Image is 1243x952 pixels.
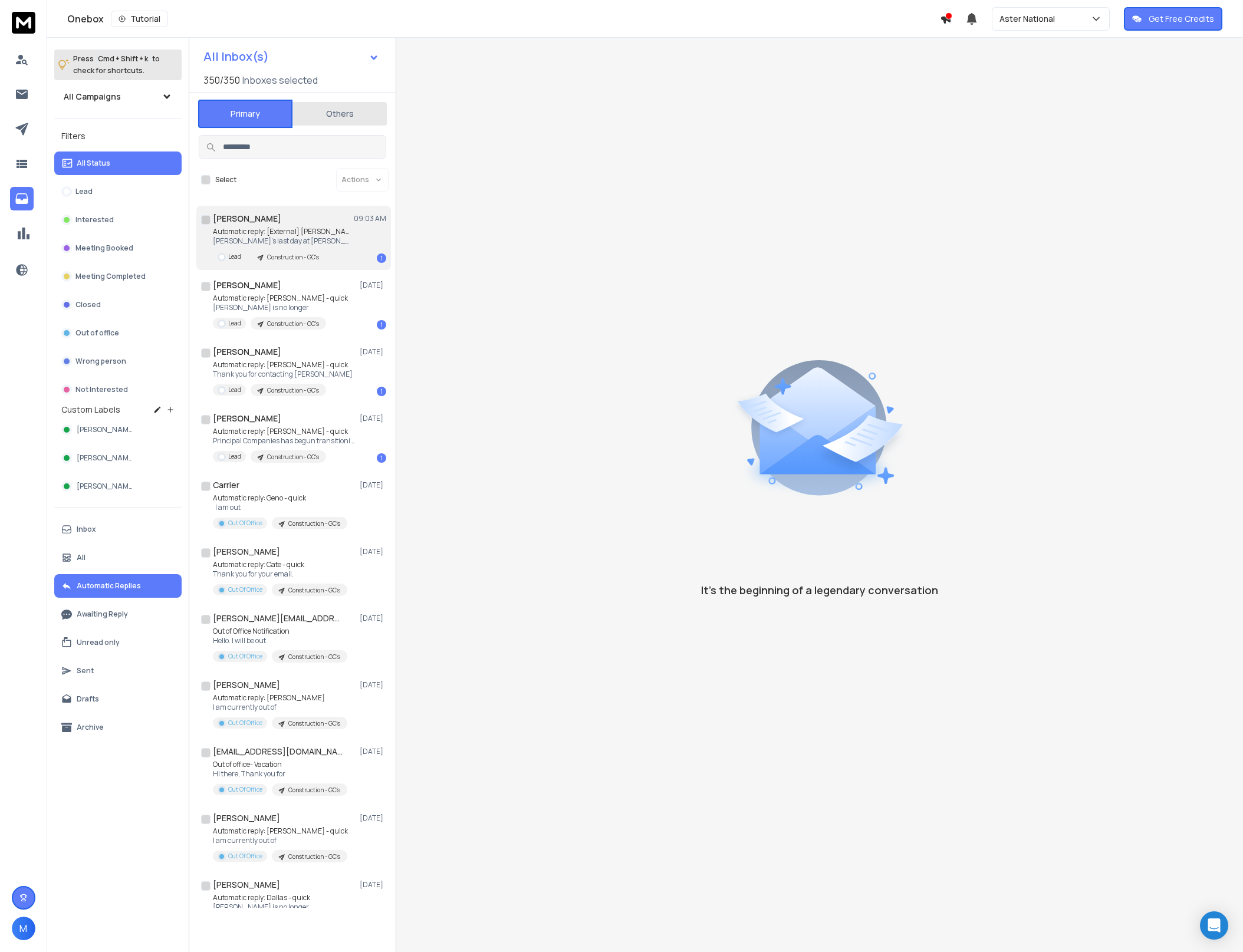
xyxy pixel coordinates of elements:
h1: [PERSON_NAME] [213,546,280,558]
button: Lead [54,180,182,203]
h3: Inboxes selected [242,73,318,87]
p: [DATE] [360,614,386,623]
p: Lead [228,319,241,328]
button: Not Interested [54,378,182,401]
button: Awaiting Reply [54,602,182,626]
button: [PERSON_NAME] [54,418,182,442]
button: Meeting Booked [54,236,182,260]
button: Interested [54,208,182,232]
span: [PERSON_NAME] [77,482,135,491]
button: Wrong person [54,350,182,373]
p: [DATE] [360,813,386,823]
h1: Carrier [213,479,239,491]
p: Construction - GC's [288,852,340,861]
p: Press to check for shortcuts. [73,53,160,77]
p: Get Free Credits [1149,13,1214,25]
h3: Filters [54,128,182,144]
p: Construction - GC's [288,586,340,595]
button: Sent [54,659,182,683]
p: 09:03 AM [354,214,386,223]
div: Onebox [67,11,940,27]
p: Not Interested [75,385,128,394]
p: [DATE] [360,880,386,890]
p: Automatic reply: [PERSON_NAME] - quick [213,427,354,436]
div: 1 [377,453,386,463]
p: Construction - GC's [288,653,340,661]
span: Cmd + Shift + k [96,52,150,65]
h1: [PERSON_NAME] [213,812,280,824]
p: Archive [77,723,104,732]
p: [DATE] [360,547,386,556]
p: I am out [213,503,347,512]
button: All Status [54,151,182,175]
p: [DATE] [360,414,386,423]
p: Lead [228,452,241,461]
p: Unread only [77,638,120,647]
p: Hi there, Thank you for [213,769,347,779]
button: Out of office [54,321,182,345]
button: Get Free Credits [1124,7,1222,31]
p: Out of office [75,328,119,338]
p: Out Of Office [228,719,262,727]
h1: [PERSON_NAME] [213,413,281,424]
div: 1 [377,320,386,330]
p: Wrong person [75,357,126,366]
h1: All Campaigns [64,91,121,103]
button: Drafts [54,687,182,711]
p: Out of Office Notification [213,627,347,636]
div: 1 [377,387,386,396]
p: Construction - GC's [267,453,319,462]
h1: [PERSON_NAME] [213,346,281,358]
p: Construction - GC's [267,253,319,262]
p: Construction - GC's [288,719,340,728]
h1: All Inbox(s) [203,51,269,62]
p: Out of office- Vacation [213,760,347,769]
span: 350 / 350 [203,73,240,87]
p: Out Of Office [228,852,262,861]
button: Automatic Replies [54,574,182,598]
p: Automatic Replies [77,581,141,591]
button: All Campaigns [54,85,182,108]
p: Lead [75,187,93,196]
p: Drafts [77,694,99,704]
span: [PERSON_NAME] [77,453,135,463]
h1: [PERSON_NAME] [213,213,281,225]
h1: [PERSON_NAME] [213,279,281,291]
p: Sent [77,666,94,676]
p: Out Of Office [228,785,262,794]
p: Out Of Office [228,519,262,528]
p: Construction - GC's [267,386,319,395]
button: M [12,917,35,940]
h1: [PERSON_NAME] [213,679,280,691]
button: Closed [54,293,182,317]
p: It’s the beginning of a legendary conversation [701,582,938,598]
p: Lead [228,386,241,394]
p: Thank you for your email. [213,569,347,579]
h1: [PERSON_NAME][EMAIL_ADDRESS][DOMAIN_NAME] [213,612,343,624]
p: All [77,553,86,562]
p: Thank you for contacting [PERSON_NAME] [213,370,353,379]
p: Lead [228,252,241,261]
p: Out Of Office [228,652,262,661]
p: Closed [75,300,101,309]
p: Construction - GC's [288,786,340,795]
p: [DATE] [360,747,386,756]
p: Automatic reply: [PERSON_NAME] - quick [213,360,353,370]
button: Archive [54,716,182,739]
p: [PERSON_NAME]’s last day at [PERSON_NAME] [213,236,354,246]
button: [PERSON_NAME] [54,446,182,470]
p: [DATE] [360,480,386,490]
p: Construction - GC's [288,519,340,528]
p: Out Of Office [228,585,262,594]
button: Inbox [54,518,182,541]
p: Construction - GC's [267,319,319,328]
div: 1 [377,253,386,263]
h1: [PERSON_NAME] [213,879,280,891]
p: Automatic reply: [External] [PERSON_NAME] - [213,227,354,236]
p: Principal Companies has begun transitioning [213,436,354,446]
button: Unread only [54,631,182,654]
p: Automatic reply: Cate - quick [213,560,347,569]
p: [DATE] [360,281,386,290]
button: Meeting Completed [54,265,182,288]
